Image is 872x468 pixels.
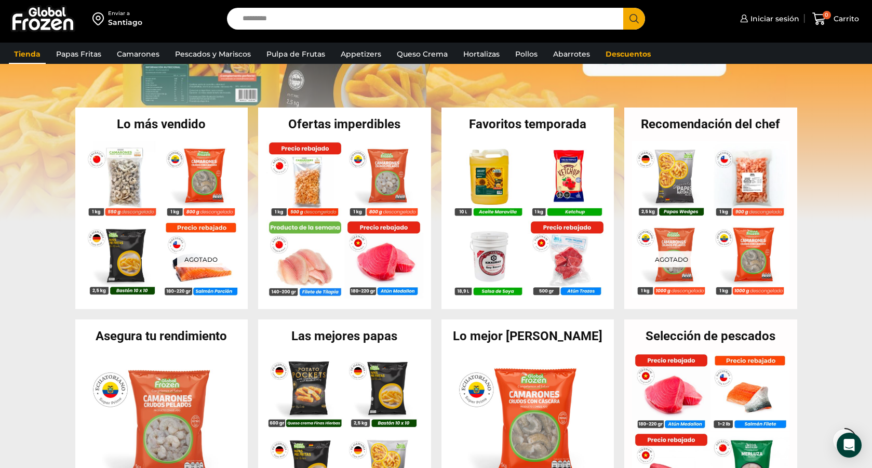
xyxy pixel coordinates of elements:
[108,17,142,28] div: Santiago
[261,44,330,64] a: Pulpa de Frutas
[624,330,797,342] h2: Selección de pescados
[600,44,656,64] a: Descuentos
[51,44,106,64] a: Papas Fritas
[75,118,248,130] h2: Lo más vendido
[9,44,46,64] a: Tienda
[108,10,142,17] div: Enviar a
[548,44,595,64] a: Abarrotes
[441,330,614,342] h2: Lo mejor [PERSON_NAME]
[624,118,797,130] h2: Recomendación del chef
[112,44,165,64] a: Camarones
[177,251,224,268] p: Agotado
[837,433,862,458] div: Open Intercom Messenger
[458,44,505,64] a: Hortalizas
[737,8,799,29] a: Iniciar sesión
[170,44,256,64] a: Pescados y Mariscos
[75,330,248,342] h2: Asegura tu rendimiento
[336,44,386,64] a: Appetizers
[510,44,543,64] a: Pollos
[823,11,831,19] span: 0
[92,10,108,28] img: address-field-icon.svg
[748,14,799,24] span: Iniciar sesión
[258,118,431,130] h2: Ofertas imperdibles
[648,251,695,268] p: Agotado
[623,8,645,30] button: Search button
[441,118,614,130] h2: Favoritos temporada
[392,44,453,64] a: Queso Crema
[810,7,862,31] a: 0 Carrito
[831,14,859,24] span: Carrito
[258,330,431,342] h2: Las mejores papas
